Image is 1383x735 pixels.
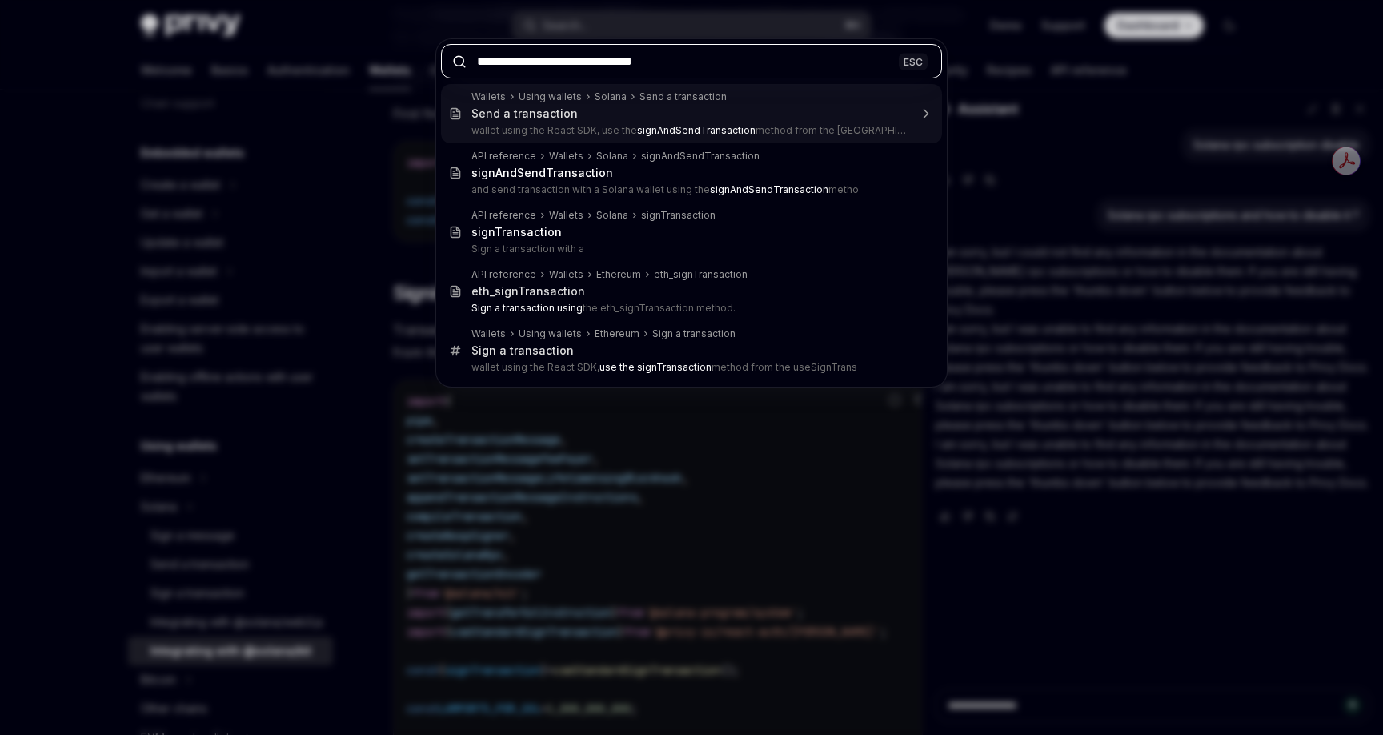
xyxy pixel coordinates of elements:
[519,90,582,103] div: Using wallets
[471,302,583,314] b: Sign a transaction using
[471,150,536,163] div: API reference
[471,183,908,196] p: and send transaction with a Solana wallet using the metho
[471,209,536,222] div: API reference
[471,268,536,281] div: API reference
[471,343,574,358] div: Sign a transaction
[654,268,748,281] div: eth_signTransaction
[549,150,583,163] div: Wallets
[471,327,506,340] div: Wallets
[599,361,712,373] b: use the signTransaction
[471,225,562,239] b: signTransaction
[471,302,908,315] p: the eth_signTransaction method.
[595,327,639,340] div: Ethereum
[710,183,828,195] b: signAndSendTransaction
[471,243,908,255] p: Sign a transaction with a
[639,90,727,103] div: Send a transaction
[471,124,908,137] p: wallet using the React SDK, use the method from the [GEOGRAPHIC_DATA]
[471,284,585,299] div: eth_signTransaction
[641,150,760,163] div: signAndSendTransaction
[595,90,627,103] div: Solana
[471,361,908,374] p: wallet using the React SDK, method from the useSignTrans
[549,209,583,222] div: Wallets
[549,268,583,281] div: Wallets
[596,268,641,281] div: Ethereum
[641,209,716,222] div: signTransaction
[596,150,628,163] div: Solana
[471,166,613,179] b: signAndSendTransaction
[471,90,506,103] div: Wallets
[519,327,582,340] div: Using wallets
[596,209,628,222] div: Solana
[652,327,736,340] div: Sign a transaction
[637,124,756,136] b: signAndSendTransaction
[471,106,578,121] div: Send a transaction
